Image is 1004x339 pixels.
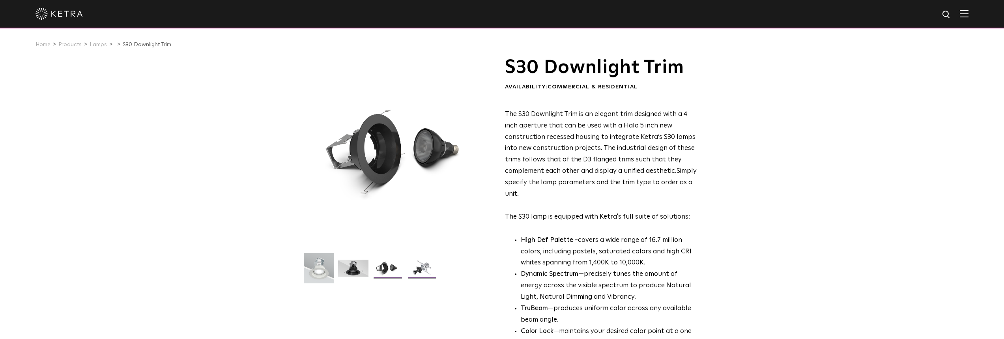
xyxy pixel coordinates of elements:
h1: S30 Downlight Trim [505,58,697,77]
strong: TruBeam [521,305,548,312]
a: Home [36,42,50,47]
a: Products [58,42,82,47]
img: ketra-logo-2019-white [36,8,83,20]
span: The S30 Downlight Trim is an elegant trim designed with a 4 inch aperture that can be used with a... [505,111,696,174]
img: S30 Halo Downlight_Table Top_Black [372,260,403,283]
li: —precisely tunes the amount of energy across the visible spectrum to produce Natural Light, Natur... [521,269,697,303]
img: S30 Halo Downlight_Exploded_Black [407,260,437,283]
img: S30-DownlightTrim-2021-Web-Square [304,253,334,289]
span: Commercial & Residential [548,84,638,90]
a: S30 Downlight Trim [123,42,171,47]
p: covers a wide range of 16.7 million colors, including pastels, saturated colors and high CRI whit... [521,235,697,269]
p: The S30 lamp is equipped with Ketra's full suite of solutions: [505,109,697,223]
img: S30 Halo Downlight_Hero_Black_Gradient [338,260,368,283]
a: Lamps [90,42,107,47]
strong: Color Lock [521,328,553,335]
img: Hamburger%20Nav.svg [960,10,968,17]
img: search icon [942,10,952,20]
strong: High Def Palette - [521,237,578,243]
li: —produces uniform color across any available beam angle. [521,303,697,326]
span: Simply specify the lamp parameters and the trim type to order as a unit.​ [505,168,697,197]
div: Availability: [505,83,697,91]
strong: Dynamic Spectrum [521,271,578,277]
